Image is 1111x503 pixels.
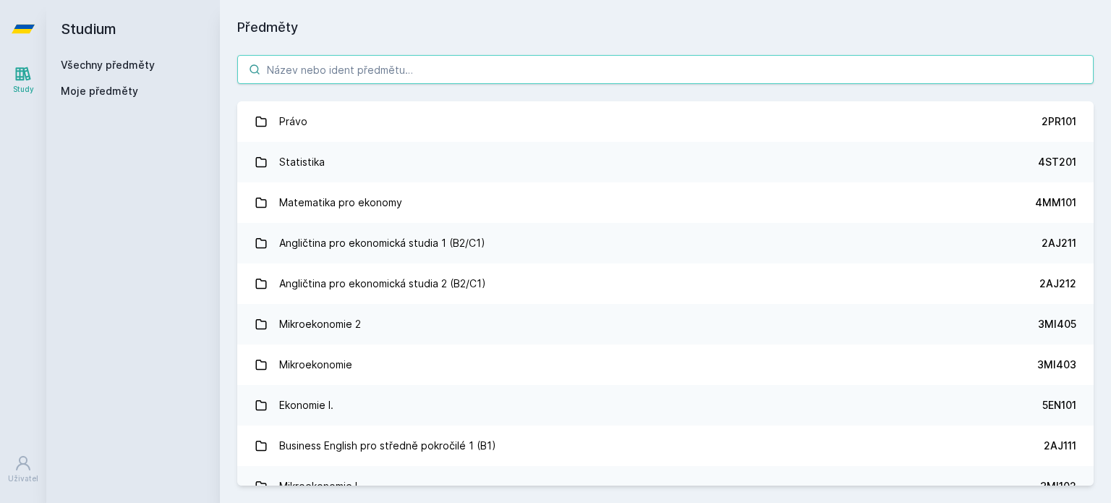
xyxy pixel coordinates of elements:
a: Všechny předměty [61,59,155,71]
div: 2PR101 [1042,114,1076,129]
div: Uživatel [8,473,38,484]
div: Business English pro středně pokročilé 1 (B1) [279,431,496,460]
div: Mikroekonomie 2 [279,310,361,339]
a: Mikroekonomie 2 3MI405 [237,304,1094,345]
a: Statistika 4ST201 [237,142,1094,182]
div: 5EN101 [1042,398,1076,413]
a: Právo 2PR101 [237,101,1094,142]
div: 4MM101 [1035,195,1076,210]
div: Angličtina pro ekonomická studia 1 (B2/C1) [279,229,485,258]
div: 3MI102 [1040,479,1076,494]
span: Moje předměty [61,84,138,98]
input: Název nebo ident předmětu… [237,55,1094,84]
div: 3MI405 [1038,317,1076,331]
div: Právo [279,107,307,136]
div: 4ST201 [1038,155,1076,169]
div: 3MI403 [1037,358,1076,372]
div: Ekonomie I. [279,391,333,420]
a: Matematika pro ekonomy 4MM101 [237,182,1094,223]
div: 2AJ211 [1042,236,1076,250]
div: 2AJ212 [1039,276,1076,291]
a: Study [3,58,43,102]
div: Matematika pro ekonomy [279,188,402,217]
div: Statistika [279,148,325,177]
a: Uživatel [3,447,43,491]
a: Angličtina pro ekonomická studia 2 (B2/C1) 2AJ212 [237,263,1094,304]
div: Mikroekonomie I [279,472,357,501]
a: Mikroekonomie 3MI403 [237,345,1094,385]
a: Ekonomie I. 5EN101 [237,385,1094,426]
a: Angličtina pro ekonomická studia 1 (B2/C1) 2AJ211 [237,223,1094,263]
div: Study [13,84,34,95]
a: Business English pro středně pokročilé 1 (B1) 2AJ111 [237,426,1094,466]
div: Angličtina pro ekonomická studia 2 (B2/C1) [279,269,486,298]
div: 2AJ111 [1044,439,1076,453]
h1: Předměty [237,17,1094,38]
div: Mikroekonomie [279,350,352,379]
